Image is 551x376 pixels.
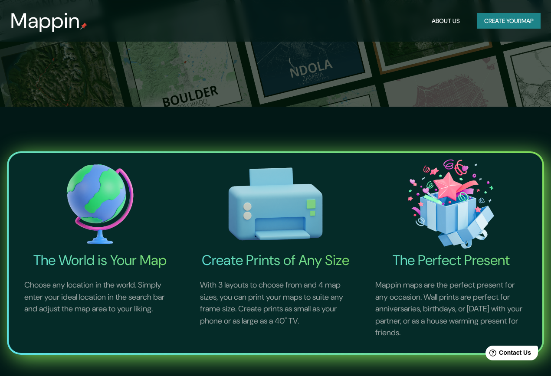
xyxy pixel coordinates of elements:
img: mappin-pin [80,23,87,29]
h3: Mappin [10,9,80,33]
p: With 3 layouts to choose from and 4 map sizes, you can print your maps to suite any frame size. C... [190,269,362,337]
button: Create yourmap [477,13,541,29]
iframe: Help widget launcher [474,342,541,366]
img: Create Prints of Any Size-icon [190,157,362,252]
h4: The Perfect Present [365,252,537,269]
h4: The World is Your Map [14,252,186,269]
p: Mappin maps are the perfect present for any occasion. Wall prints are perfect for anniversaries, ... [365,269,537,350]
p: Choose any location in the world. Simply enter your ideal location in the search bar and adjust t... [14,269,186,326]
img: The World is Your Map-icon [14,157,186,252]
h4: Create Prints of Any Size [190,252,362,269]
img: The Perfect Present-icon [365,157,537,252]
button: About Us [428,13,463,29]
